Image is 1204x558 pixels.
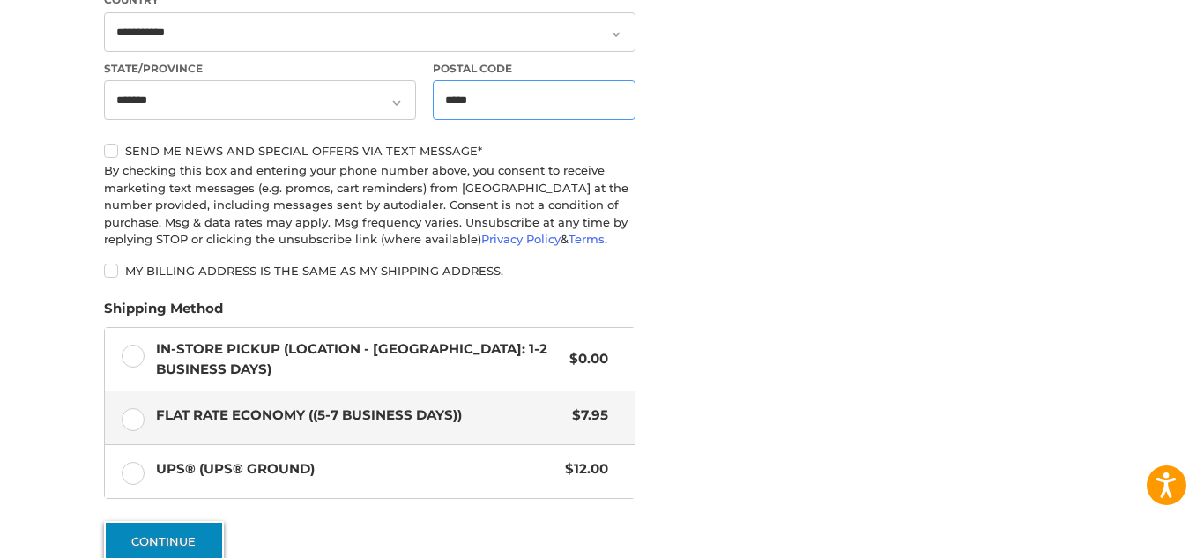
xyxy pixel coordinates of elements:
[557,459,609,480] span: $12.00
[104,264,635,278] label: My billing address is the same as my shipping address.
[156,459,557,480] span: UPS® (UPS® Ground)
[1059,510,1204,558] iframe: Google Customer Reviews
[104,299,223,327] legend: Shipping Method
[564,405,609,426] span: $7.95
[156,339,561,379] span: In-Store Pickup (Location - [GEOGRAPHIC_DATA]: 1-2 BUSINESS DAYS)
[569,232,605,246] a: Terms
[481,232,561,246] a: Privacy Policy
[156,405,564,426] span: Flat Rate Economy ((5-7 Business Days))
[433,61,635,77] label: Postal Code
[104,61,416,77] label: State/Province
[104,162,635,249] div: By checking this box and entering your phone number above, you consent to receive marketing text ...
[104,144,635,158] label: Send me news and special offers via text message*
[561,349,609,369] span: $0.00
